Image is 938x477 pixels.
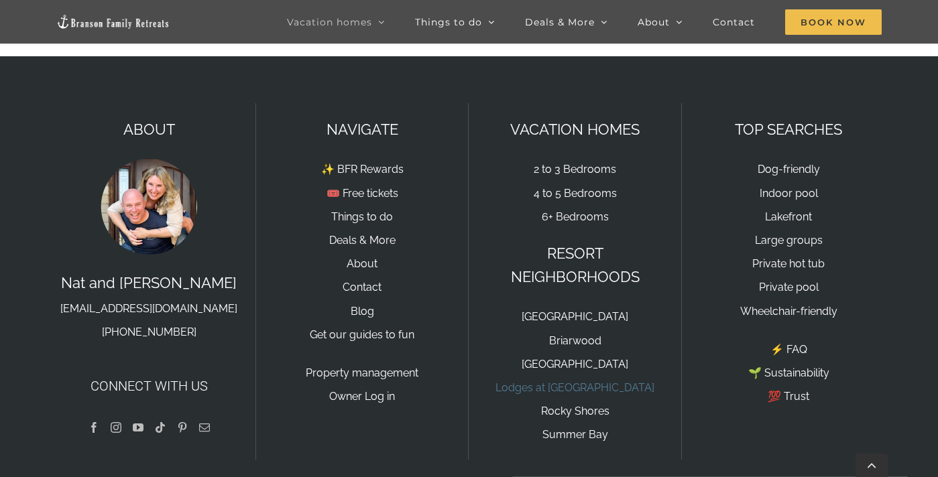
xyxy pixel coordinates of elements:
span: Book Now [785,9,882,35]
a: Lakefront [765,210,812,223]
span: About [638,17,670,27]
a: 💯 Trust [768,390,809,403]
a: About [347,257,377,270]
img: Branson Family Retreats Logo [56,14,170,29]
a: Things to do [331,210,393,223]
span: Deals & More [525,17,595,27]
a: Wheelchair-friendly [740,305,837,318]
p: VACATION HOMES [482,118,668,141]
img: Nat and Tyann [99,156,199,257]
a: Deals & More [329,234,396,247]
a: Private hot tub [752,257,825,270]
span: Vacation homes [287,17,372,27]
a: Rocky Shores [541,405,609,417]
a: Private pool [759,281,819,293]
a: [EMAIL_ADDRESS][DOMAIN_NAME] [60,302,237,315]
a: Large groups [755,234,823,247]
p: RESORT NEIGHBORHOODS [482,242,668,289]
a: 4 to 5 Bedrooms [534,187,617,200]
a: Get our guides to fun [310,328,414,341]
a: Facebook [89,422,99,433]
a: ✨ BFR Rewards [321,163,404,176]
a: Owner Log in [329,390,395,403]
h4: Connect with us [56,376,242,396]
a: Dog-friendly [758,163,820,176]
a: [GEOGRAPHIC_DATA] [522,310,628,323]
a: Summer Bay [542,428,608,441]
a: 2 to 3 Bedrooms [534,163,616,176]
a: ⚡️ FAQ [770,343,807,356]
a: Blog [351,305,374,318]
a: Mail [199,422,210,433]
a: Instagram [111,422,121,433]
a: Tiktok [155,422,166,433]
a: Property management [306,366,418,379]
a: Indoor pool [760,187,818,200]
p: NAVIGATE [270,118,455,141]
p: ABOUT [56,118,242,141]
p: TOP SEARCHES [695,118,882,141]
a: 6+ Bedrooms [542,210,609,223]
a: Briarwood [549,334,601,347]
span: Things to do [415,17,482,27]
a: [PHONE_NUMBER] [102,326,196,338]
a: Lodges at [GEOGRAPHIC_DATA] [495,381,654,394]
a: YouTube [133,422,143,433]
span: Contact [713,17,755,27]
a: [GEOGRAPHIC_DATA] [522,358,628,370]
a: 🎟️ Free tickets [327,187,398,200]
p: Nat and [PERSON_NAME] [56,271,242,342]
a: Pinterest [177,422,188,433]
a: 🌱 Sustainability [748,366,829,379]
a: Contact [343,281,382,293]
